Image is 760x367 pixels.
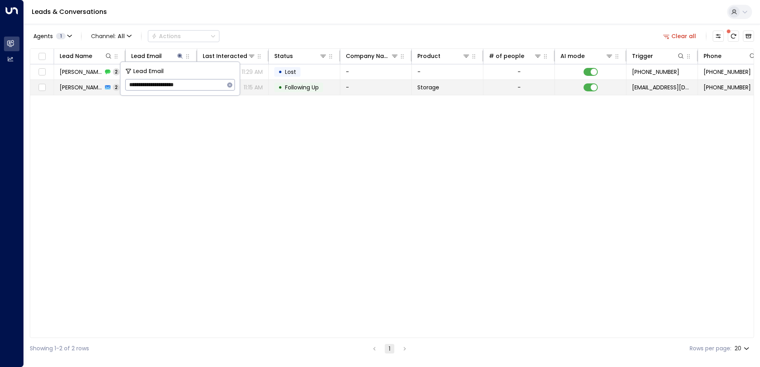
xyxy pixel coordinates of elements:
div: AI mode [560,51,613,61]
span: Following Up [285,83,319,91]
span: Agents [33,33,53,39]
div: Status [274,51,327,61]
span: Mercedes Roza [60,83,103,91]
div: - [518,68,521,76]
div: Lead Email [131,51,162,61]
div: Phone [704,51,756,61]
div: • [278,65,282,79]
span: +447341662330 [632,68,679,76]
div: Status [274,51,293,61]
span: Storage [417,83,439,91]
td: - [340,64,412,79]
button: Customize [713,31,724,42]
div: Company Name [346,51,399,61]
div: Product [417,51,440,61]
div: • [278,81,282,94]
div: Lead Name [60,51,92,61]
div: Trigger [632,51,653,61]
div: - [518,83,521,91]
span: 2 [113,68,120,75]
span: Channel: [88,31,135,42]
td: - [412,64,483,79]
span: There are new threads available. Refresh the grid to view the latest updates. [728,31,739,42]
a: Leads & Conversations [32,7,107,16]
div: Trigger [632,51,685,61]
div: Last Interacted [203,51,247,61]
span: +447341662330 [704,83,751,91]
span: leads@space-station.co.uk [632,83,692,91]
span: Lost [285,68,296,76]
p: 11:15 AM [244,83,263,91]
button: page 1 [385,344,394,353]
span: Mercedes Roza [60,68,103,76]
button: Archived Leads [743,31,754,42]
div: Last Interacted [203,51,256,61]
td: - [340,80,412,95]
button: Actions [148,30,219,42]
div: Product [417,51,470,61]
button: Clear all [660,31,700,42]
div: 20 [735,343,751,354]
span: Toggle select row [37,83,47,93]
div: Lead Email [131,51,184,61]
div: Actions [151,33,181,40]
div: Lead Name [60,51,112,61]
div: Button group with a nested menu [148,30,219,42]
span: Toggle select row [37,67,47,77]
div: # of people [489,51,542,61]
span: 1 [56,33,66,39]
p: 11:29 AM [242,68,263,76]
nav: pagination navigation [369,344,410,353]
label: Rows per page: [690,344,731,353]
div: Showing 1-2 of 2 rows [30,344,89,353]
span: All [118,33,125,39]
div: Phone [704,51,721,61]
button: Agents1 [30,31,75,42]
span: Toggle select all [37,52,47,62]
div: # of people [489,51,524,61]
button: Channel:All [88,31,135,42]
span: +447341662330 [704,68,751,76]
span: Lead Email [133,67,164,76]
div: Company Name [346,51,391,61]
span: 2 [113,84,120,91]
div: AI mode [560,51,585,61]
